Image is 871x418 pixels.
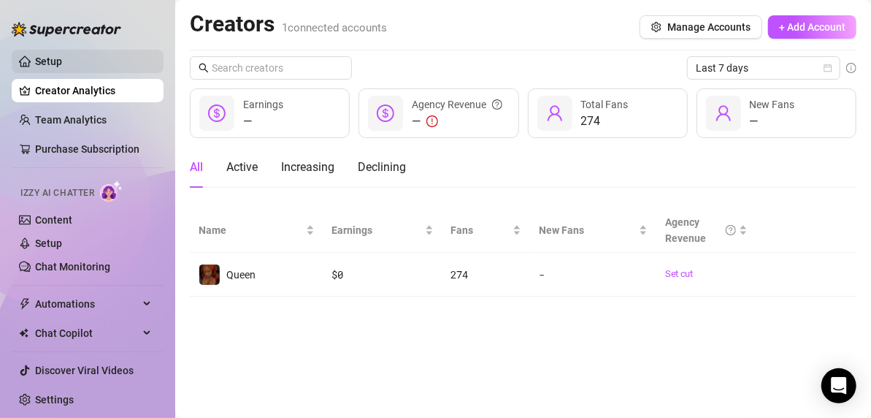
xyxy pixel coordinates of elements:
[581,99,629,110] span: Total Fans
[640,15,762,39] button: Manage Accounts
[35,261,110,273] a: Chat Monitoring
[377,104,394,122] span: dollar-circle
[846,63,856,73] span: info-circle
[492,96,502,113] span: question-circle
[667,21,751,33] span: Manage Accounts
[332,267,434,283] div: $ 0
[35,143,139,155] a: Purchase Subscription
[750,113,795,130] div: —
[821,368,856,403] div: Open Intercom Messenger
[539,267,648,283] div: -
[19,298,31,310] span: thunderbolt
[212,60,331,76] input: Search creators
[546,104,564,122] span: user
[581,113,629,130] div: 274
[190,10,387,38] h2: Creators
[19,328,28,338] img: Chat Copilot
[824,64,832,72] span: calendar
[243,113,283,130] div: —
[332,222,422,238] span: Earnings
[750,99,795,110] span: New Fans
[226,269,256,281] span: Queen
[442,208,530,253] th: Fans
[426,115,438,127] span: exclamation-circle
[530,208,656,253] th: New Fans
[199,265,220,285] img: Queen
[190,208,323,253] th: Name
[199,222,303,238] span: Name
[35,394,74,406] a: Settings
[281,159,334,176] div: Increasing
[779,21,845,33] span: + Add Account
[35,292,139,316] span: Automations
[451,267,521,283] div: 274
[665,214,736,246] div: Agency Revenue
[726,214,736,246] span: question-circle
[35,56,62,67] a: Setup
[226,159,258,176] div: Active
[696,57,832,79] span: Last 7 days
[20,186,94,200] span: Izzy AI Chatter
[208,104,226,122] span: dollar-circle
[651,22,661,32] span: setting
[35,322,139,345] span: Chat Copilot
[12,22,121,37] img: logo-BBDzfeDw.svg
[451,222,510,238] span: Fans
[35,79,152,102] a: Creator Analytics
[768,15,856,39] button: + Add Account
[358,159,406,176] div: Declining
[190,159,203,176] div: All
[539,222,636,238] span: New Fans
[282,21,387,34] span: 1 connected accounts
[665,267,748,281] a: Set cut
[323,208,442,253] th: Earnings
[35,214,72,226] a: Content
[412,113,502,130] div: —
[35,114,107,126] a: Team Analytics
[199,63,209,73] span: search
[35,237,62,249] a: Setup
[715,104,732,122] span: user
[412,96,502,113] div: Agency Revenue
[35,365,134,376] a: Discover Viral Videos
[243,99,283,110] span: Earnings
[100,180,123,202] img: AI Chatter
